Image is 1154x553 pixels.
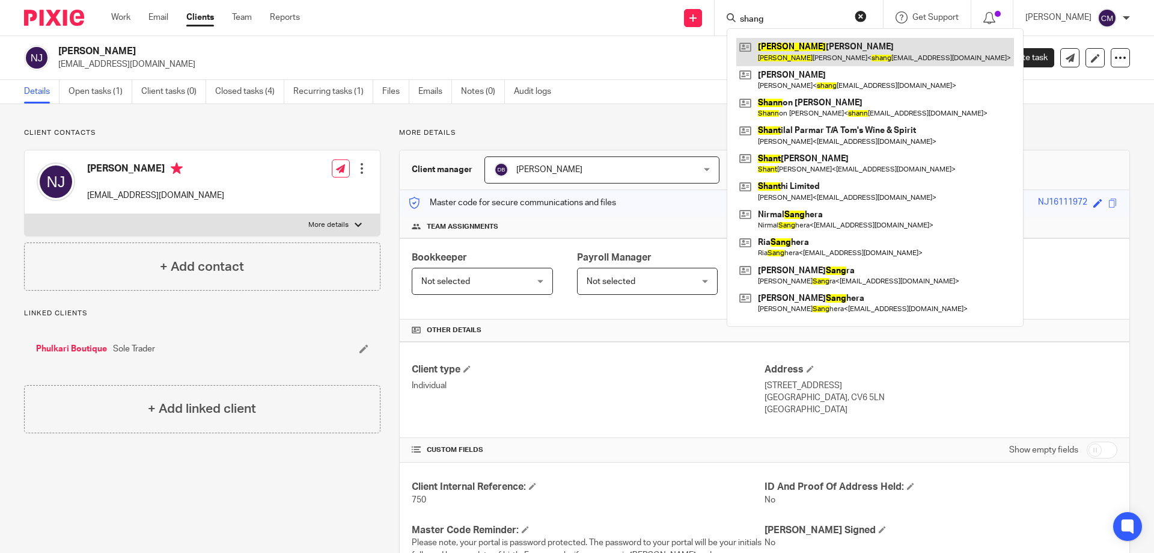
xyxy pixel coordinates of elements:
p: Master code for secure communications and files [409,197,616,209]
i: Primary [171,162,183,175]
h4: [PERSON_NAME] [87,162,224,178]
label: Show empty fields [1009,444,1078,456]
span: Other details [427,326,481,335]
span: Bookkeeper [412,253,467,262]
input: Search [739,14,847,25]
a: Team [232,11,252,23]
a: Email [148,11,168,23]
a: Open tasks (1) [69,80,132,103]
span: Team assignments [427,222,498,232]
h4: ID And Proof Of Address Held: [765,481,1117,493]
img: svg%3E [37,162,75,201]
a: Files [382,80,409,103]
h4: Address [765,363,1117,376]
span: No [765,496,775,504]
span: Sole Trader [113,343,155,355]
div: NJ16111972 [1038,196,1087,210]
h2: [PERSON_NAME] [58,45,785,58]
p: [PERSON_NAME] [1025,11,1091,23]
img: svg%3E [24,45,49,70]
a: Closed tasks (4) [215,80,284,103]
p: [EMAIL_ADDRESS][DOMAIN_NAME] [58,58,966,70]
h4: CUSTOM FIELDS [412,445,765,455]
p: [GEOGRAPHIC_DATA], CV6 5LN [765,392,1117,404]
a: Details [24,80,60,103]
p: [GEOGRAPHIC_DATA] [765,404,1117,416]
a: Work [111,11,130,23]
p: More details [399,128,1130,138]
img: svg%3E [1098,8,1117,28]
span: Not selected [587,277,635,286]
span: Not selected [421,277,470,286]
a: Audit logs [514,80,560,103]
a: Client tasks (0) [141,80,206,103]
img: svg%3E [494,162,508,177]
p: Client contacts [24,128,380,138]
p: Linked clients [24,309,380,318]
a: Emails [418,80,452,103]
a: Clients [186,11,214,23]
h3: Client manager [412,164,472,176]
p: More details [308,220,349,230]
p: [STREET_ADDRESS] [765,380,1117,392]
img: Pixie [24,10,84,26]
p: [EMAIL_ADDRESS][DOMAIN_NAME] [87,190,224,202]
span: No [765,539,775,547]
h4: Client type [412,363,765,376]
button: Clear [855,10,867,22]
h4: + Add linked client [148,400,256,418]
a: Recurring tasks (1) [293,80,373,103]
a: Notes (0) [461,80,505,103]
h4: Client Internal Reference: [412,481,765,493]
span: Payroll Manager [577,253,652,262]
h4: Master Code Reminder: [412,524,765,537]
span: [PERSON_NAME] [516,165,582,174]
p: Individual [412,380,765,392]
span: 750 [412,496,426,504]
a: Phulkari Boutique [36,343,107,355]
h4: [PERSON_NAME] Signed [765,524,1117,537]
span: Get Support [912,13,959,22]
a: Reports [270,11,300,23]
h4: + Add contact [160,258,244,276]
